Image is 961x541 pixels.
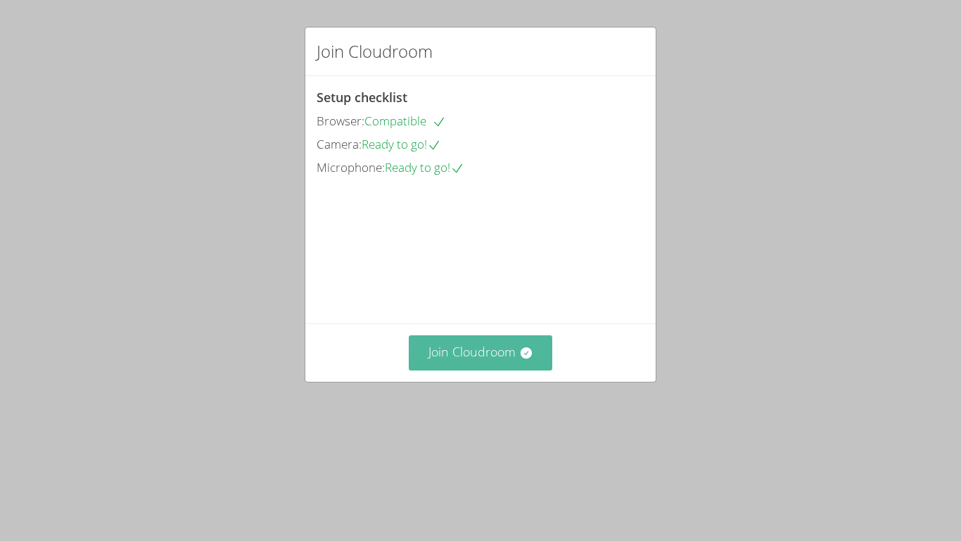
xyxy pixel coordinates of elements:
span: Setup checklist [317,89,407,106]
span: Camera: [317,136,362,152]
span: Microphone: [317,159,385,175]
span: Browser: [317,113,364,129]
button: Join Cloudroom [409,335,553,370]
span: Compatible [364,113,446,129]
span: Ready to go! [362,136,441,152]
span: Ready to go! [385,159,464,175]
h2: Join Cloudroom [317,39,433,64]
